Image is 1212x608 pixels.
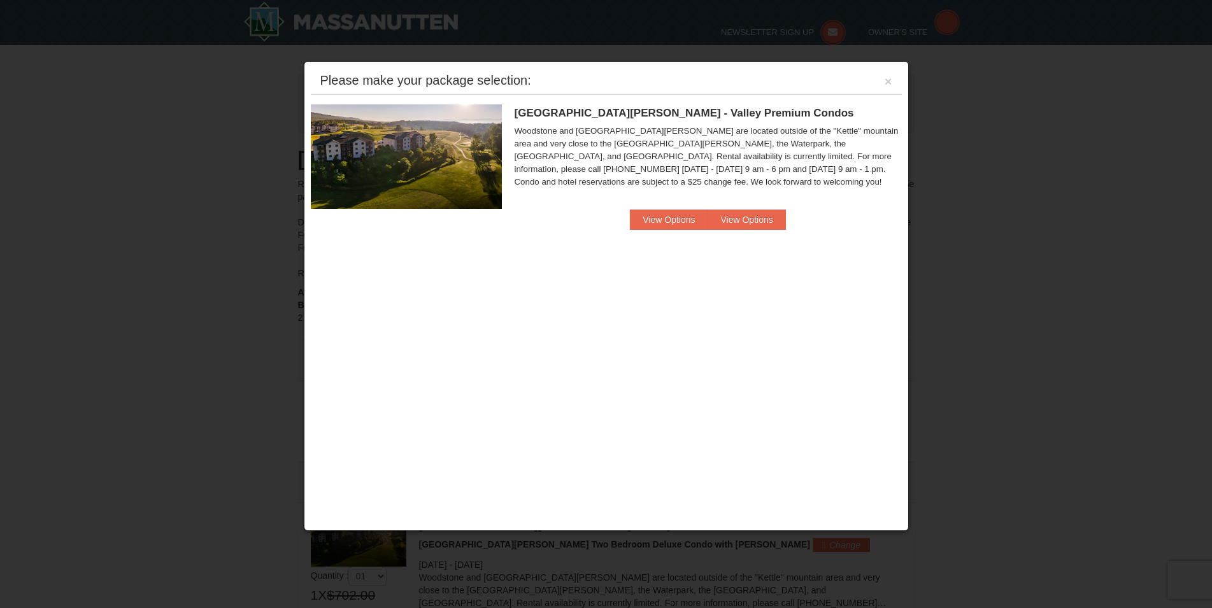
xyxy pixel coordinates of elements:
[708,209,786,230] button: View Options
[515,125,902,188] div: Woodstone and [GEOGRAPHIC_DATA][PERSON_NAME] are located outside of the "Kettle" mountain area an...
[515,107,854,119] span: [GEOGRAPHIC_DATA][PERSON_NAME] - Valley Premium Condos
[311,104,502,209] img: 19219041-4-ec11c166.jpg
[630,209,708,230] button: View Options
[885,75,892,88] button: ×
[320,74,531,87] div: Please make your package selection:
